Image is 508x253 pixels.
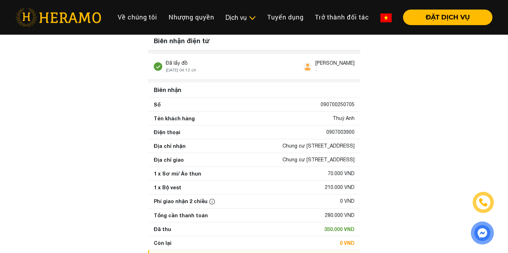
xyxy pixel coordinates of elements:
[262,10,309,25] a: Tuyển dụng
[226,13,256,22] div: Dịch vụ
[326,128,355,136] div: 0907003900
[16,8,101,27] img: heramo-logo.png
[340,197,355,205] div: 0 VND
[154,225,171,233] div: Đã thu
[479,199,487,206] img: phone-icon
[325,212,355,219] div: 280.000 VND
[249,15,256,22] img: subToggleIcon
[397,14,492,21] a: ĐẶT DỊCH VỤ
[151,83,357,97] div: Biên nhận
[154,212,208,219] div: Tổng cần thanh toán
[154,239,171,247] div: Còn lại
[325,184,355,191] div: 210.000 VND
[154,184,181,191] div: 1 x Bộ vest
[303,62,312,71] img: user.svg
[380,13,392,22] img: vn-flag.png
[309,10,375,25] a: Trở thành đối tác
[328,170,355,177] div: 70.000 VND
[315,68,317,73] span: -
[209,199,215,205] img: info
[154,197,217,205] div: Phí giao nhận 2 chiều
[154,142,186,150] div: Địa chỉ nhận
[282,142,355,150] div: Chung cư [STREET_ADDRESS]
[154,62,162,71] img: stick.svg
[154,128,180,136] div: Điện thoại
[166,59,196,67] div: Đã lấy đồ
[154,156,184,163] div: Địa chỉ giao
[154,101,160,108] div: Số
[154,170,201,177] div: 1 x Sơ mi/ Áo thun
[148,32,360,50] div: Biên nhận điện tử
[315,59,355,67] div: [PERSON_NAME]
[163,10,220,25] a: Nhượng quyền
[282,156,355,163] div: Chung cư [STREET_ADDRESS]
[333,115,355,122] div: Thuý Anh
[166,68,196,73] span: [DATE] 04:12 ch
[474,193,493,212] a: phone-icon
[321,101,355,108] div: 090700250705
[403,10,492,25] button: ĐẶT DỊCH VỤ
[324,225,355,233] div: 350.000 VND
[340,239,355,247] div: 0 VND
[112,10,163,25] a: Về chúng tôi
[154,115,195,122] div: Tên khách hàng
